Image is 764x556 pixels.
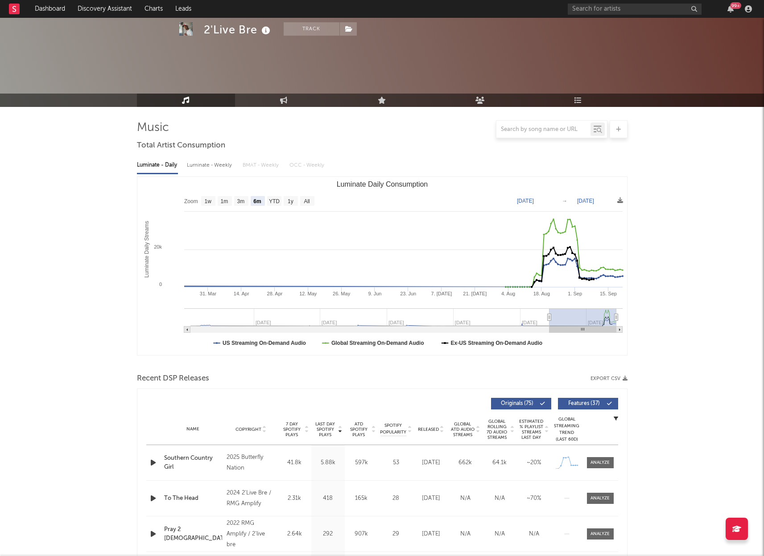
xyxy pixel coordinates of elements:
div: 418 [314,494,343,503]
div: 165k [347,494,376,503]
input: Search for artists [568,4,702,15]
div: 41.8k [280,458,309,467]
text: 20k [154,244,162,249]
text: Luminate Daily Streams [143,221,149,278]
text: [DATE] [517,198,534,204]
div: ~ 70 % [519,494,549,503]
svg: Luminate Daily Consumption [137,177,627,355]
text: 12. May [299,291,317,296]
div: 53 [380,458,412,467]
div: N/A [485,530,515,539]
div: 2.64k [280,530,309,539]
span: 7 Day Spotify Plays [280,421,304,437]
text: Global Streaming On-Demand Audio [331,340,424,346]
span: Estimated % Playlist Streams Last Day [519,419,544,440]
button: 99+ [727,5,734,12]
text: 18. Aug [533,291,549,296]
text: 1y [288,198,293,204]
text: → [562,198,567,204]
text: 1. Sep [568,291,582,296]
div: [DATE] [416,494,446,503]
div: 2022 RMG Amplify / 2'live bre [227,518,275,550]
span: Features ( 37 ) [564,401,605,406]
text: 14. Apr [233,291,249,296]
text: US Streaming On-Demand Audio [223,340,306,346]
span: Spotify Popularity [380,422,406,436]
div: 907k [347,530,376,539]
button: Features(37) [558,398,618,409]
div: ~ 20 % [519,458,549,467]
div: N/A [450,530,480,539]
text: Ex-US Streaming On-Demand Audio [450,340,542,346]
div: 29 [380,530,412,539]
text: YTD [268,198,279,204]
div: 2025 Butterfly Nation [227,452,275,474]
text: 23. Jun [400,291,416,296]
div: 662k [450,458,480,467]
div: 28 [380,494,412,503]
div: 5.88k [314,458,343,467]
a: To The Head [164,494,223,503]
text: 0 [159,282,161,287]
text: 3m [237,198,244,204]
div: 2.31k [280,494,309,503]
button: Export CSV [591,376,628,381]
span: Copyright [235,427,261,432]
text: Zoom [184,198,198,204]
div: Name [164,426,223,433]
text: 6m [253,198,261,204]
div: [DATE] [416,530,446,539]
div: 64.1k [485,458,515,467]
text: Luminate Daily Consumption [336,180,428,188]
button: Track [284,22,339,36]
div: 597k [347,458,376,467]
text: All [304,198,310,204]
span: Last Day Spotify Plays [314,421,337,437]
input: Search by song name or URL [496,126,591,133]
span: Recent DSP Releases [137,373,209,384]
text: [DATE] [577,198,594,204]
span: Global ATD Audio Streams [450,421,475,437]
div: 99 + [730,2,741,9]
div: 292 [314,530,343,539]
div: Global Streaming Trend (Last 60D) [553,416,580,443]
text: 15. Sep [599,291,616,296]
div: 2'Live Bre [204,22,273,37]
span: Total Artist Consumption [137,140,225,151]
button: Originals(75) [491,398,551,409]
text: 7. [DATE] [431,291,452,296]
text: 21. [DATE] [463,291,487,296]
a: Southern Country Girl [164,454,223,471]
a: Pray 2 [DEMOGRAPHIC_DATA] [164,525,223,543]
div: [DATE] [416,458,446,467]
div: N/A [450,494,480,503]
text: 1w [204,198,211,204]
text: 1m [220,198,228,204]
text: 4. Aug [501,291,515,296]
text: 26. May [333,291,351,296]
div: 2024 2'Live Bre / RMG Amplify [227,488,275,509]
div: Luminate - Weekly [187,158,234,173]
span: Originals ( 75 ) [497,401,538,406]
div: N/A [485,494,515,503]
div: Luminate - Daily [137,158,178,173]
div: N/A [519,530,549,539]
text: 9. Jun [368,291,381,296]
span: ATD Spotify Plays [347,421,371,437]
span: Released [418,427,439,432]
text: 28. Apr [267,291,282,296]
text: 31. Mar [199,291,216,296]
span: Global Rolling 7D Audio Streams [485,419,509,440]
